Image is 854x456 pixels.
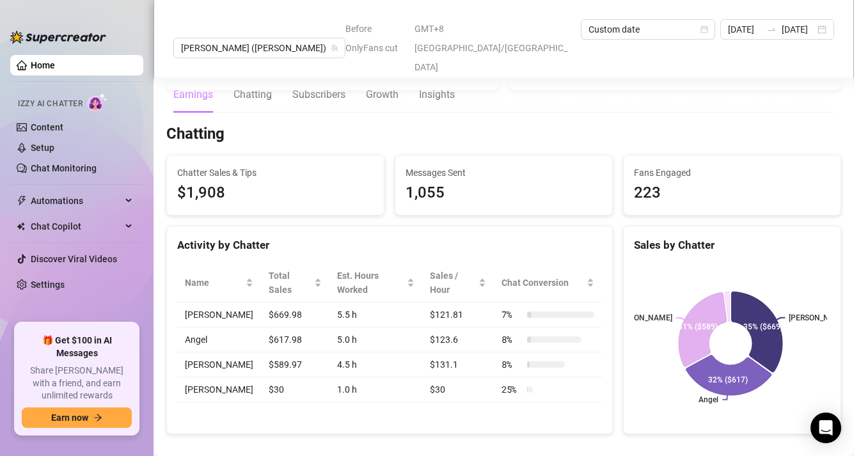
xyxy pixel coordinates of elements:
th: Sales / Hour [422,263,494,303]
span: swap-right [766,24,777,35]
td: $30 [422,377,494,402]
span: Izzy AI Chatter [18,98,83,110]
th: Total Sales [261,263,329,303]
span: Total Sales [269,269,312,297]
a: Setup [31,143,54,153]
text: [PERSON_NAME] [613,313,672,322]
span: Share [PERSON_NAME] with a friend, and earn unlimited rewards [22,365,132,402]
div: Est. Hours Worked [337,269,405,297]
div: Insights [419,87,455,102]
span: calendar [700,26,708,33]
a: Settings [31,279,65,290]
td: $121.81 [422,303,494,327]
span: Before OnlyFans cut [345,19,407,58]
div: 223 [634,181,830,205]
span: arrow-right [93,413,102,422]
div: Chatting [233,87,272,102]
td: Angel [177,327,261,352]
td: 5.5 h [329,303,423,327]
td: $30 [261,377,329,402]
button: Earn nowarrow-right [22,407,132,428]
text: [PERSON_NAME] [789,313,848,322]
td: 1.0 h [329,377,423,402]
span: Automations [31,191,122,211]
img: Chat Copilot [17,222,25,231]
span: Name [185,276,243,290]
input: Start date [728,22,761,36]
div: Activity by Chatter [177,237,602,254]
th: Name [177,263,261,303]
span: 8 % [502,333,522,347]
span: Chat Conversion [502,276,584,290]
img: logo-BBDzfeDw.svg [10,31,106,43]
input: End date [782,22,815,36]
a: Content [31,122,63,132]
a: Chat Monitoring [31,163,97,173]
td: $617.98 [261,327,329,352]
div: Sales by Chatter [634,237,830,254]
a: Discover Viral Videos [31,254,117,264]
div: Open Intercom Messenger [811,413,841,443]
a: Home [31,60,55,70]
span: Jaylie (jaylietori) [181,38,338,58]
div: 1,055 [406,181,602,205]
td: $589.97 [261,352,329,377]
td: 4.5 h [329,352,423,377]
span: GMT+8 [GEOGRAPHIC_DATA]/[GEOGRAPHIC_DATA] [415,19,573,77]
th: Chat Conversion [494,263,602,303]
div: Earnings [173,87,213,102]
td: [PERSON_NAME] [177,377,261,402]
span: thunderbolt [17,196,27,206]
h3: Chatting [166,124,225,145]
span: Chatter Sales & Tips [177,166,374,180]
span: Messages Sent [406,166,602,180]
span: 25 % [502,382,522,397]
td: $131.1 [422,352,494,377]
div: Growth [366,87,399,102]
span: Chat Copilot [31,216,122,237]
span: 8 % [502,358,522,372]
td: $669.98 [261,303,329,327]
td: 5.0 h [329,327,423,352]
span: 🎁 Get $100 in AI Messages [22,334,132,359]
span: Custom date [589,20,708,39]
span: to [766,24,777,35]
td: [PERSON_NAME] [177,352,261,377]
td: [PERSON_NAME] [177,303,261,327]
img: AI Chatter [88,93,107,111]
span: 7 % [502,308,522,322]
span: Earn now [51,413,88,423]
span: $1,908 [177,181,374,205]
span: team [331,44,338,52]
td: $123.6 [422,327,494,352]
text: Angel [699,395,718,404]
span: Fans Engaged [634,166,830,180]
div: Subscribers [292,87,345,102]
span: Sales / Hour [430,269,476,297]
